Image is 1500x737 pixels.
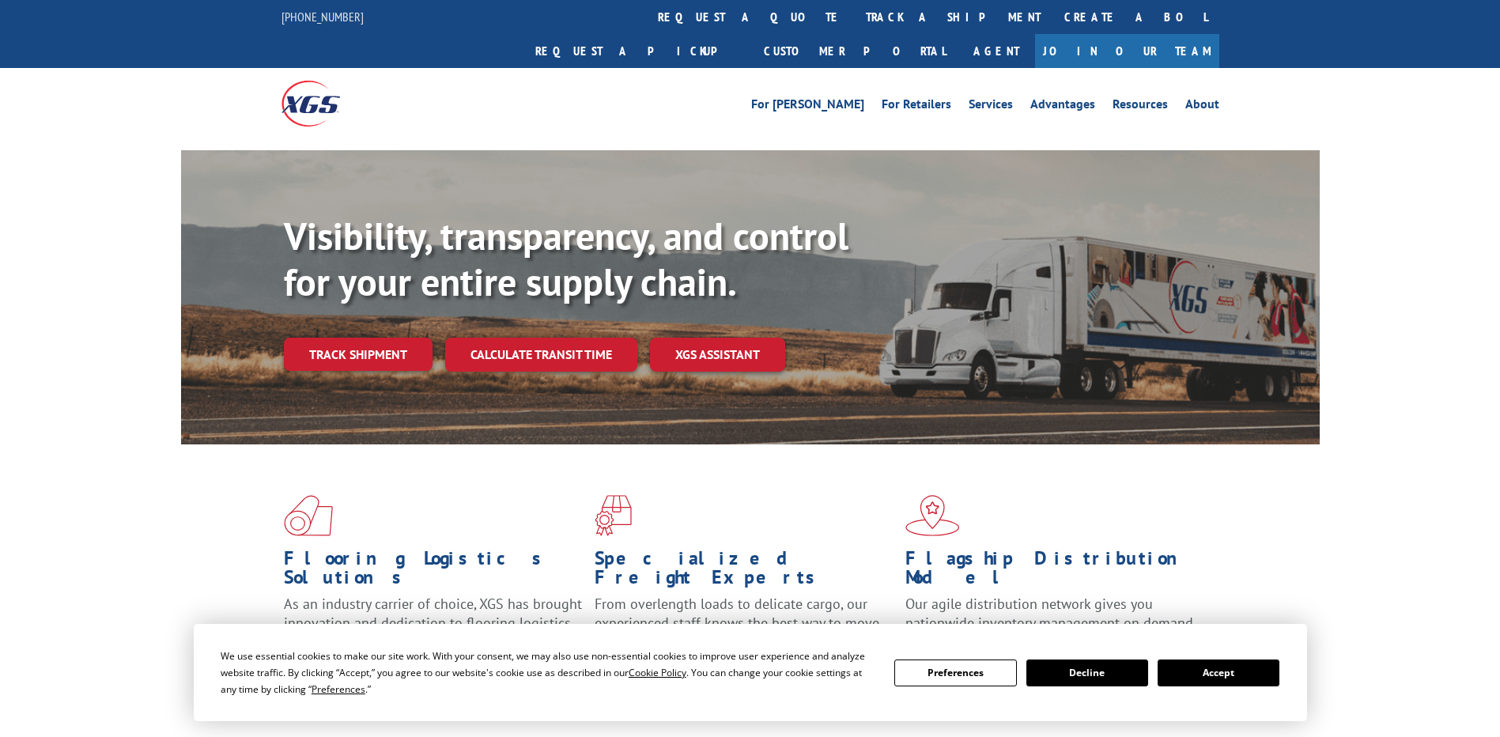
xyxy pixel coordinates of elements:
p: From overlength loads to delicate cargo, our experienced staff knows the best way to move your fr... [595,595,894,665]
a: Agent [958,34,1035,68]
a: For [PERSON_NAME] [751,98,864,115]
span: Our agile distribution network gives you nationwide inventory management on demand. [905,595,1196,632]
img: xgs-icon-flagship-distribution-model-red [905,495,960,536]
h1: Flagship Distribution Model [905,549,1204,595]
a: [PHONE_NUMBER] [281,9,364,25]
div: We use essential cookies to make our site work. With your consent, we may also use non-essential ... [221,648,875,697]
a: For Retailers [882,98,951,115]
button: Decline [1026,660,1148,686]
a: Request a pickup [523,34,752,68]
img: xgs-icon-total-supply-chain-intelligence-red [284,495,333,536]
h1: Flooring Logistics Solutions [284,549,583,595]
a: Resources [1113,98,1168,115]
a: Advantages [1030,98,1095,115]
h1: Specialized Freight Experts [595,549,894,595]
span: Preferences [312,682,365,696]
a: About [1185,98,1219,115]
button: Preferences [894,660,1016,686]
button: Accept [1158,660,1279,686]
b: Visibility, transparency, and control for your entire supply chain. [284,211,848,306]
div: Cookie Consent Prompt [194,624,1307,721]
img: xgs-icon-focused-on-flooring-red [595,495,632,536]
span: As an industry carrier of choice, XGS has brought innovation and dedication to flooring logistics... [284,595,582,651]
a: Calculate transit time [445,338,637,372]
a: Customer Portal [752,34,958,68]
a: XGS ASSISTANT [650,338,785,372]
a: Services [969,98,1013,115]
span: Cookie Policy [629,666,686,679]
a: Join Our Team [1035,34,1219,68]
a: Track shipment [284,338,433,371]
